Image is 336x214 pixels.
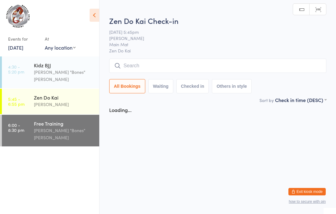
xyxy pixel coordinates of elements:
[45,34,76,44] div: At
[8,96,25,106] time: 5:45 - 6:55 pm
[8,64,24,74] time: 4:30 - 5:20 pm
[289,199,326,204] button: how to secure with pin
[109,41,317,47] span: Main Mat
[2,115,99,146] a: 6:00 -8:30 pmFree Training[PERSON_NAME] "Bones" [PERSON_NAME]
[34,127,94,141] div: [PERSON_NAME] "Bones" [PERSON_NAME]
[34,101,94,108] div: [PERSON_NAME]
[2,56,99,88] a: 4:30 -5:20 pmKidz BJJ[PERSON_NAME] "Bones" [PERSON_NAME]
[109,29,317,35] span: [DATE] 5:45pm
[109,59,326,73] input: Search
[148,79,173,93] button: Waiting
[288,188,326,195] button: Exit kiosk mode
[212,79,251,93] button: Others in style
[8,123,24,132] time: 6:00 - 8:30 pm
[109,35,317,41] span: [PERSON_NAME]
[109,16,326,26] h2: Zen Do Kai Check-in
[34,120,94,127] div: Free Training
[8,34,39,44] div: Events for
[176,79,209,93] button: Checked in
[8,44,23,51] a: [DATE]
[109,106,132,113] div: Loading...
[6,5,30,28] img: Gladstone Martial Arts Academy
[45,44,76,51] div: Any location
[34,94,94,101] div: Zen Do Kai
[34,62,94,69] div: Kidz BJJ
[259,97,274,103] label: Sort by
[2,89,99,114] a: 5:45 -6:55 pmZen Do Kai[PERSON_NAME]
[109,79,145,93] button: All Bookings
[34,69,94,83] div: [PERSON_NAME] "Bones" [PERSON_NAME]
[109,47,326,54] span: Zen Do Kai
[275,96,326,103] div: Check in time (DESC)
